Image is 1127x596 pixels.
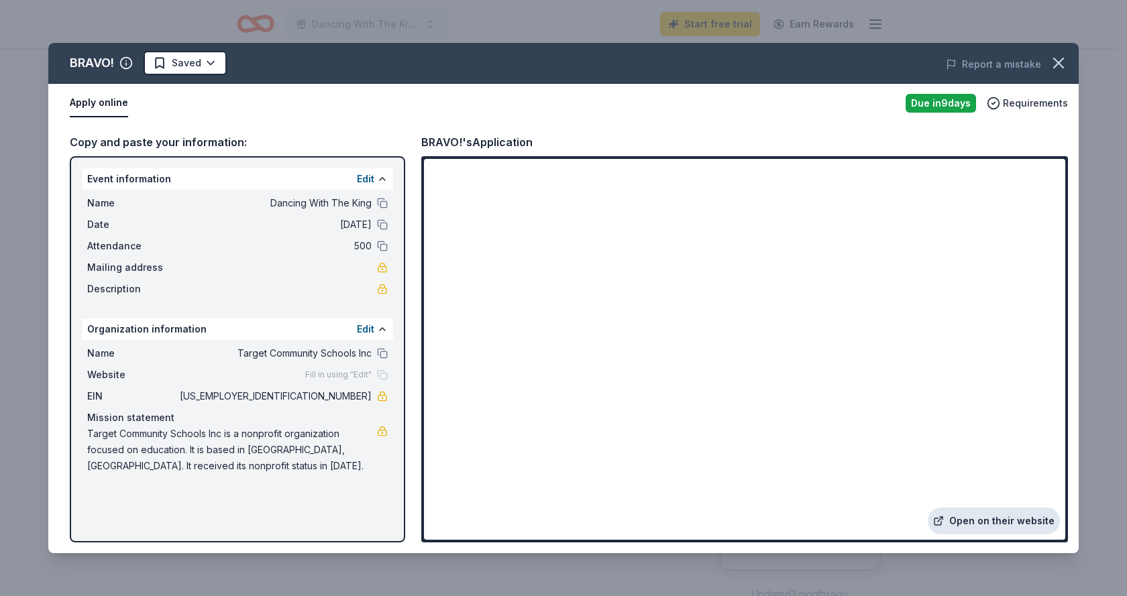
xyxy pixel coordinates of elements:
[144,51,227,75] button: Saved
[70,89,128,117] button: Apply online
[172,55,201,71] span: Saved
[177,388,372,404] span: [US_EMPLOYER_IDENTIFICATION_NUMBER]
[1003,95,1068,111] span: Requirements
[82,168,393,190] div: Event information
[87,345,177,361] span: Name
[87,388,177,404] span: EIN
[177,217,372,233] span: [DATE]
[177,345,372,361] span: Target Community Schools Inc
[906,94,976,113] div: Due in 9 days
[305,369,372,380] span: Fill in using "Edit"
[357,321,374,337] button: Edit
[987,95,1068,111] button: Requirements
[421,133,533,151] div: BRAVO!'s Application
[87,259,177,276] span: Mailing address
[70,133,405,151] div: Copy and paste your information:
[928,508,1060,534] a: Open on their website
[177,238,372,254] span: 500
[87,426,377,474] span: Target Community Schools Inc is a nonprofit organization focused on education. It is based in [GE...
[87,238,177,254] span: Attendance
[87,281,177,297] span: Description
[946,56,1041,72] button: Report a mistake
[357,171,374,187] button: Edit
[177,195,372,211] span: Dancing With The King
[87,410,388,426] div: Mission statement
[70,52,114,74] div: BRAVO!
[87,367,177,383] span: Website
[87,217,177,233] span: Date
[87,195,177,211] span: Name
[82,318,393,340] div: Organization information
